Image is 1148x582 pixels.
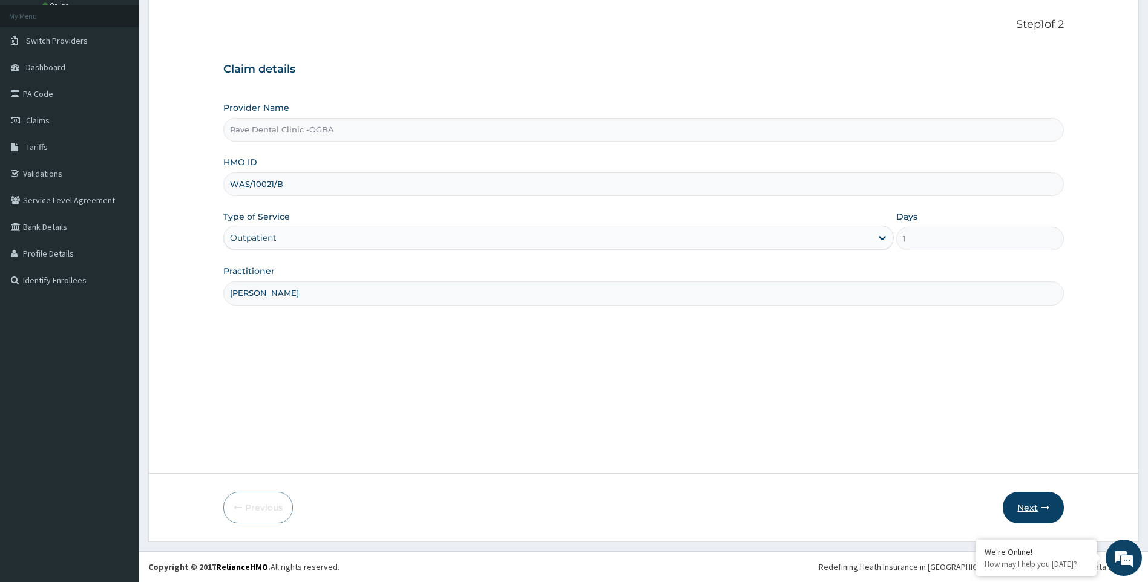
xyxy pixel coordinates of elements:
[26,62,65,73] span: Dashboard
[1003,492,1064,523] button: Next
[223,281,1064,305] input: Enter Name
[216,561,268,572] a: RelianceHMO
[223,211,290,223] label: Type of Service
[223,18,1064,31] p: Step 1 of 2
[26,142,48,152] span: Tariffs
[22,60,49,91] img: d_794563401_company_1708531726252_794563401
[223,172,1064,196] input: Enter HMO ID
[230,232,277,244] div: Outpatient
[198,6,228,35] div: Minimize live chat window
[148,561,271,572] strong: Copyright © 2017 .
[985,546,1087,557] div: We're Online!
[985,559,1087,569] p: How may I help you today?
[63,68,203,83] div: Chat with us now
[6,330,231,373] textarea: Type your message and hit 'Enter'
[26,35,88,46] span: Switch Providers
[819,561,1139,573] div: Redefining Heath Insurance in [GEOGRAPHIC_DATA] using Telemedicine and Data Science!
[896,211,917,223] label: Days
[26,115,50,126] span: Claims
[223,102,289,114] label: Provider Name
[139,551,1148,582] footer: All rights reserved.
[70,152,167,275] span: We're online!
[42,1,71,10] a: Online
[223,492,293,523] button: Previous
[223,156,257,168] label: HMO ID
[223,265,275,277] label: Practitioner
[223,63,1064,76] h3: Claim details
